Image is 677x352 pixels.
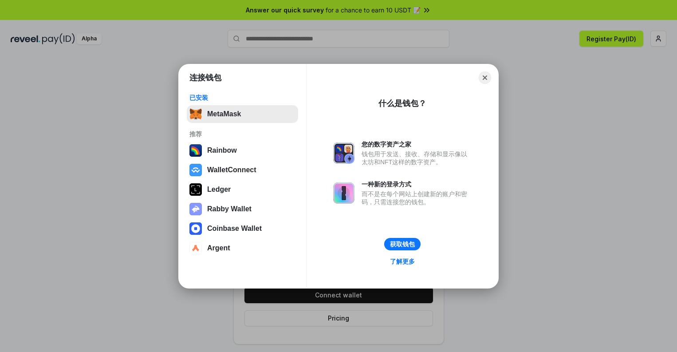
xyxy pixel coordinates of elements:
div: 钱包用于发送、接收、存储和显示像以太坊和NFT这样的数字资产。 [362,150,472,166]
div: Rabby Wallet [207,205,252,213]
div: Rainbow [207,146,237,154]
button: Coinbase Wallet [187,220,298,237]
button: Rainbow [187,142,298,159]
div: Argent [207,244,230,252]
div: 了解更多 [390,257,415,265]
button: Argent [187,239,298,257]
div: WalletConnect [207,166,256,174]
h1: 连接钱包 [189,72,221,83]
img: svg+xml,%3Csvg%20fill%3D%22none%22%20height%3D%2233%22%20viewBox%3D%220%200%2035%2033%22%20width%... [189,108,202,120]
img: svg+xml,%3Csvg%20xmlns%3D%22http%3A%2F%2Fwww.w3.org%2F2000%2Fsvg%22%20width%3D%2228%22%20height%3... [189,183,202,196]
button: Close [479,71,491,84]
div: 获取钱包 [390,240,415,248]
button: WalletConnect [187,161,298,179]
div: 什么是钱包？ [378,98,426,109]
button: Ledger [187,181,298,198]
div: Coinbase Wallet [207,225,262,233]
img: svg+xml,%3Csvg%20width%3D%2228%22%20height%3D%2228%22%20viewBox%3D%220%200%2028%2028%22%20fill%3D... [189,242,202,254]
div: 一种新的登录方式 [362,180,472,188]
div: 而不是在每个网站上创建新的账户和密码，只需连接您的钱包。 [362,190,472,206]
img: svg+xml,%3Csvg%20width%3D%2228%22%20height%3D%2228%22%20viewBox%3D%220%200%2028%2028%22%20fill%3D... [189,222,202,235]
div: 已安装 [189,94,295,102]
img: svg+xml,%3Csvg%20width%3D%22120%22%20height%3D%22120%22%20viewBox%3D%220%200%20120%20120%22%20fil... [189,144,202,157]
div: Ledger [207,186,231,194]
div: 您的数字资产之家 [362,140,472,148]
button: Rabby Wallet [187,200,298,218]
img: svg+xml,%3Csvg%20xmlns%3D%22http%3A%2F%2Fwww.w3.org%2F2000%2Fsvg%22%20fill%3D%22none%22%20viewBox... [189,203,202,215]
img: svg+xml,%3Csvg%20xmlns%3D%22http%3A%2F%2Fwww.w3.org%2F2000%2Fsvg%22%20fill%3D%22none%22%20viewBox... [333,142,354,164]
div: 推荐 [189,130,295,138]
div: MetaMask [207,110,241,118]
button: 获取钱包 [384,238,421,250]
a: 了解更多 [385,256,420,267]
img: svg+xml,%3Csvg%20width%3D%2228%22%20height%3D%2228%22%20viewBox%3D%220%200%2028%2028%22%20fill%3D... [189,164,202,176]
button: MetaMask [187,105,298,123]
img: svg+xml,%3Csvg%20xmlns%3D%22http%3A%2F%2Fwww.w3.org%2F2000%2Fsvg%22%20fill%3D%22none%22%20viewBox... [333,182,354,204]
